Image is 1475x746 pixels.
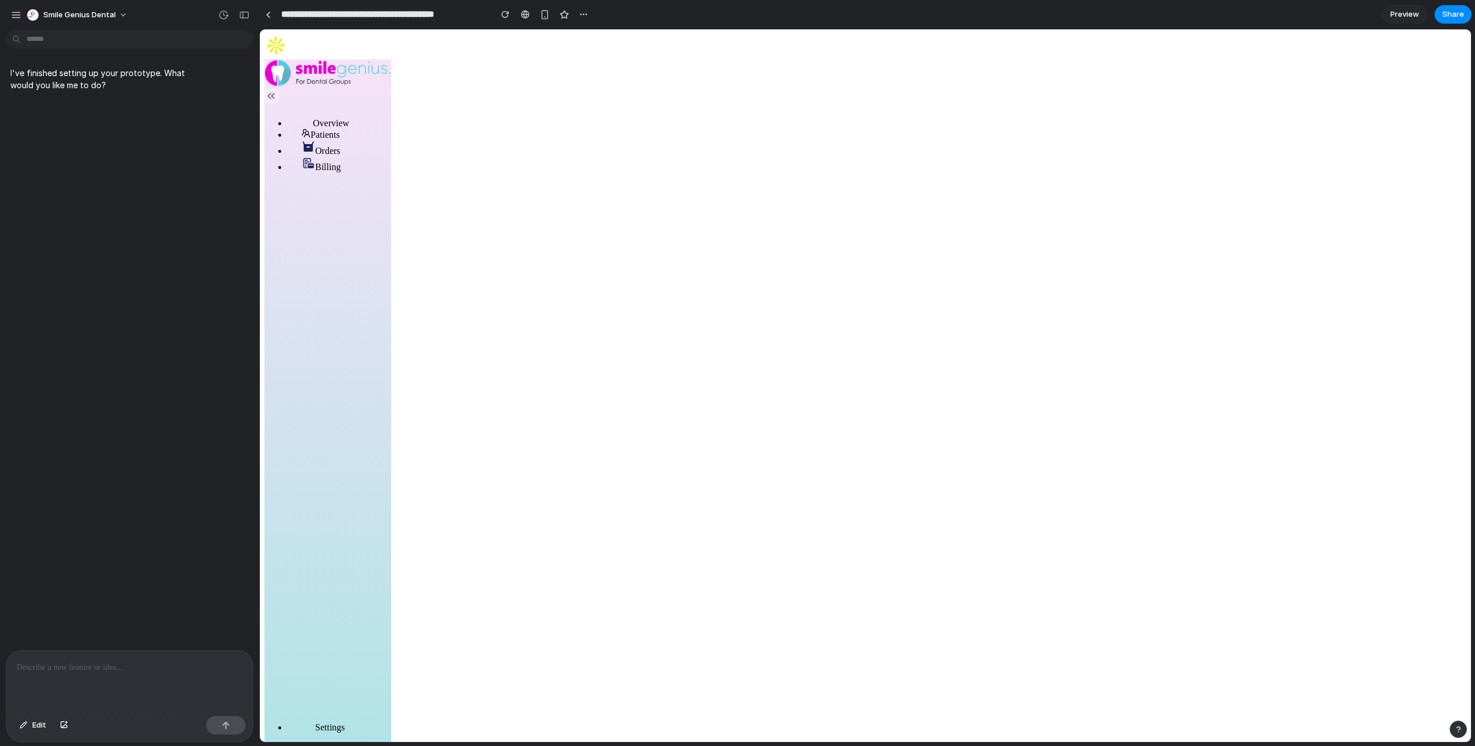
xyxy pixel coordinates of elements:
[55,116,81,126] a: Orders
[55,133,81,142] a: Billing
[55,693,85,703] a: Settings
[1435,5,1472,24] button: Share
[32,719,46,731] span: Edit
[10,67,203,91] p: I've finished setting up your prototype. What would you like me to do?
[1442,9,1464,20] span: Share
[51,100,80,110] a: Patients
[1382,5,1428,24] a: Preview
[1390,9,1419,20] span: Preview
[22,6,134,24] button: Smile Genius Dental
[5,5,28,28] img: Apollo.io
[14,716,52,734] button: Edit
[53,89,89,99] a: Overview
[43,9,116,21] span: Smile Genius Dental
